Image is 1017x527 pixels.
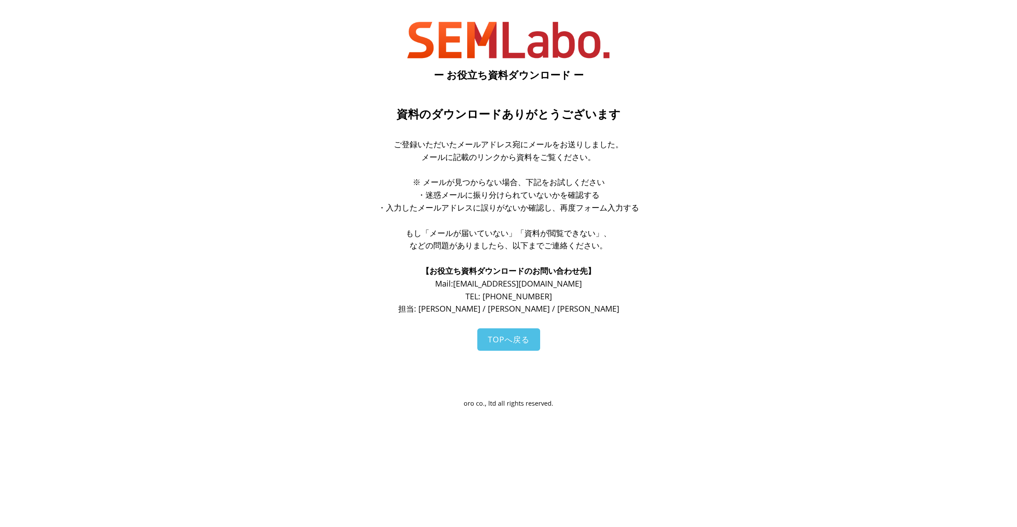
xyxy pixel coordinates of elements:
span: ・迷惑メールに振り分けられていないかを確認する [418,189,599,200]
a: TOPへ戻る [477,328,540,351]
span: もし「メールが届いていない」「資料が閲覧できない」、 [406,228,611,238]
span: Mail: [EMAIL_ADDRESS][DOMAIN_NAME] [435,278,582,289]
span: 【お役立ち資料ダウンロードのお問い合わせ先】 [421,265,596,276]
span: メールに記載のリンクから資料をご覧ください。 [421,152,596,162]
span: 担当: [PERSON_NAME] / [PERSON_NAME] / [PERSON_NAME] [398,303,619,314]
span: ご登録いただいたメールアドレス宛にメールをお送りしました。 [394,139,623,149]
span: ・入力したメールアドレスに誤りがないか確認し、再度フォーム入力する [378,202,639,213]
span: oro co., ltd all rights reserved. [464,399,553,407]
span: 資料のダウンロードありがとうございます [396,108,621,121]
span: TEL: [PHONE_NUMBER] [465,291,552,302]
span: ー お役立ち資料ダウンロード ー [434,68,584,82]
span: ※ メールが見つからない場合、下記をお試しください [413,177,605,187]
span: などの問題がありましたら、以下までご連絡ください。 [410,240,607,251]
span: TOPへ戻る [488,334,530,345]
